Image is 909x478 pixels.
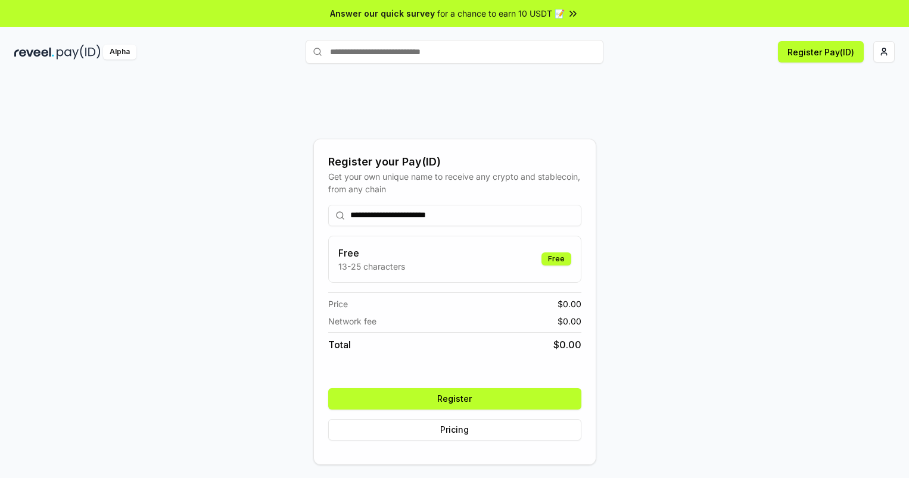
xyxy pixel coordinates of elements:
[328,338,351,352] span: Total
[558,315,581,327] span: $ 0.00
[103,45,136,60] div: Alpha
[338,246,405,260] h3: Free
[778,41,864,63] button: Register Pay(ID)
[330,7,435,20] span: Answer our quick survey
[437,7,565,20] span: for a chance to earn 10 USDT 📝
[338,260,405,273] p: 13-25 characters
[328,315,376,327] span: Network fee
[328,388,581,410] button: Register
[541,252,571,265] div: Free
[328,154,581,170] div: Register your Pay(ID)
[328,419,581,440] button: Pricing
[57,45,101,60] img: pay_id
[328,170,581,195] div: Get your own unique name to receive any crypto and stablecoin, from any chain
[328,298,348,310] span: Price
[14,45,54,60] img: reveel_dark
[558,298,581,310] span: $ 0.00
[553,338,581,352] span: $ 0.00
